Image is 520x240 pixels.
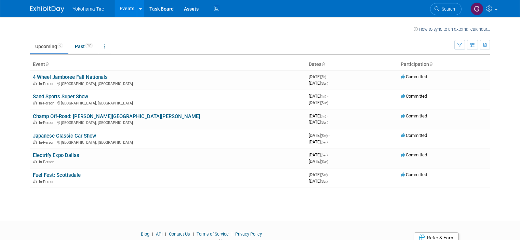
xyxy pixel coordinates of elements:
span: (Sat) [321,140,328,144]
a: Sort by Event Name [45,61,49,67]
span: In-Person [39,101,56,105]
span: 6 [57,43,63,48]
span: (Sat) [321,153,328,157]
span: Committed [401,94,427,99]
span: | [230,231,234,237]
span: - [327,74,328,79]
span: - [327,94,328,99]
img: In-Person Event [33,140,37,144]
span: [DATE] [309,159,328,164]
span: [DATE] [309,94,328,99]
span: 17 [85,43,93,48]
span: In-Person [39,82,56,86]
span: In-Person [39,180,56,184]
a: Terms of Service [197,231,229,237]
img: ExhibitDay [30,6,64,13]
img: In-Person Event [33,121,37,124]
span: | [163,231,168,237]
span: (Sat) [321,134,328,138]
span: (Sun) [321,101,328,105]
span: (Sun) [321,160,328,164]
th: Participation [398,59,490,70]
a: How to sync to an external calendar... [414,27,490,32]
span: - [329,133,330,138]
a: Sort by Start Date [321,61,325,67]
a: Contact Us [169,231,190,237]
div: [GEOGRAPHIC_DATA], [GEOGRAPHIC_DATA] [33,139,303,145]
span: (Fri) [321,95,326,98]
span: [DATE] [309,81,328,86]
span: Committed [401,113,427,118]
span: Committed [401,152,427,157]
span: - [329,152,330,157]
span: In-Person [39,140,56,145]
span: [DATE] [309,133,330,138]
span: [DATE] [309,152,330,157]
span: (Sat) [321,173,328,177]
span: Committed [401,74,427,79]
th: Dates [306,59,398,70]
div: [GEOGRAPHIC_DATA], [GEOGRAPHIC_DATA] [33,81,303,86]
span: (Fri) [321,75,326,79]
a: Electrify Expo Dallas [33,152,79,158]
span: In-Person [39,160,56,164]
a: Champ Off-Road: [PERSON_NAME][GEOGRAPHIC_DATA][PERSON_NAME] [33,113,200,119]
span: Search [439,6,455,12]
a: Past17 [70,40,98,53]
span: Committed [401,133,427,138]
img: gina Witter [470,2,483,15]
img: In-Person Event [33,160,37,163]
a: 4 Wheel Jamboree Fall Nationals [33,74,108,80]
a: API [156,231,162,237]
span: - [329,172,330,177]
a: Japanese Classic Car Show [33,133,96,139]
span: (Sat) [321,180,328,183]
span: Yokohama Tire [72,6,104,12]
span: - [327,113,328,118]
img: In-Person Event [33,180,37,183]
span: [DATE] [309,100,328,105]
div: [GEOGRAPHIC_DATA], [GEOGRAPHIC_DATA] [33,100,303,105]
span: (Fri) [321,114,326,118]
span: | [150,231,155,237]
span: [DATE] [309,119,328,125]
a: Blog [141,231,149,237]
div: [GEOGRAPHIC_DATA], [GEOGRAPHIC_DATA] [33,119,303,125]
span: | [191,231,196,237]
span: (Sun) [321,121,328,124]
a: Sand Sports Super Show [33,94,88,100]
a: Fuel Fest: Scottsdale [33,172,81,178]
th: Event [30,59,306,70]
span: Committed [401,172,427,177]
a: Privacy Policy [235,231,262,237]
span: [DATE] [309,74,328,79]
a: Search [430,3,462,15]
img: In-Person Event [33,82,37,85]
span: [DATE] [309,113,328,118]
span: [DATE] [309,172,330,177]
img: In-Person Event [33,101,37,104]
a: Upcoming6 [30,40,68,53]
span: In-Person [39,121,56,125]
span: (Sun) [321,82,328,85]
span: [DATE] [309,179,328,184]
a: Sort by Participation Type [429,61,432,67]
span: [DATE] [309,139,328,144]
